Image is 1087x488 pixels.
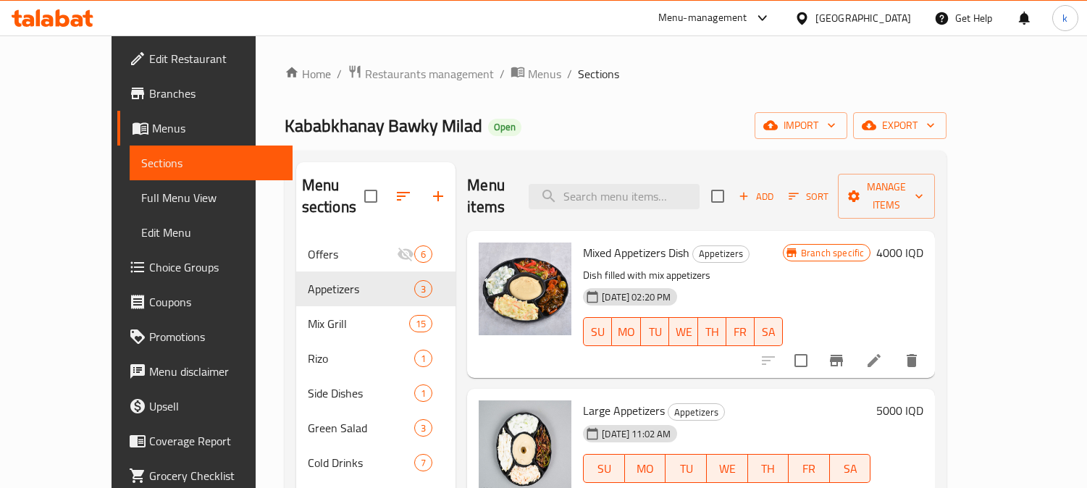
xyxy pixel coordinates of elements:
span: Menus [528,65,561,83]
span: Side Dishes [308,384,415,402]
span: Green Salad [308,419,415,437]
button: Add [733,185,779,208]
span: TU [671,458,701,479]
span: [DATE] 02:20 PM [596,290,676,304]
input: search [529,184,700,209]
button: Manage items [838,174,935,219]
button: Sort [785,185,832,208]
span: Select all sections [356,181,386,211]
span: Upsell [149,397,282,415]
nav: Menu sections [296,231,456,486]
span: Mixed Appetizers Dish [583,242,689,264]
span: Sections [578,65,619,83]
div: Cold Drinks7 [296,445,456,480]
button: SA [830,454,871,483]
div: Offers6 [296,237,456,272]
a: Restaurants management [348,64,494,83]
p: Dish filled with mix appetizers [583,266,783,285]
div: Rizo1 [296,341,456,376]
button: Branch-specific-item [819,343,854,378]
span: 3 [415,421,432,435]
div: Cold Drinks [308,454,415,471]
div: items [414,384,432,402]
a: Edit menu item [865,352,883,369]
span: Coverage Report [149,432,282,450]
span: Sort [789,188,828,205]
span: Open [488,121,521,133]
button: delete [894,343,929,378]
div: Menu-management [658,9,747,27]
li: / [567,65,572,83]
span: SA [760,321,777,342]
button: TH [748,454,789,483]
div: Mix Grill15 [296,306,456,341]
span: Rizo [308,350,415,367]
span: Manage items [849,178,923,214]
div: Appetizers [692,245,750,263]
a: Choice Groups [117,250,293,285]
button: SU [583,317,612,346]
span: Appetizers [308,280,415,298]
span: WE [675,321,692,342]
button: MO [612,317,641,346]
button: TU [666,454,707,483]
span: k [1062,10,1067,26]
div: [GEOGRAPHIC_DATA] [815,10,911,26]
span: Full Menu View [141,189,282,206]
span: Branches [149,85,282,102]
span: Sort items [779,185,838,208]
h2: Menu items [467,174,511,218]
span: export [865,117,935,135]
a: Coupons [117,285,293,319]
span: MO [631,458,660,479]
span: 15 [410,317,432,331]
button: TU [641,317,669,346]
button: WE [669,317,697,346]
h2: Menu sections [302,174,365,218]
div: Side Dishes1 [296,376,456,411]
span: FR [794,458,824,479]
span: SU [589,458,618,479]
div: Appetizers3 [296,272,456,306]
span: Offers [308,245,398,263]
a: Menus [117,111,293,146]
button: SU [583,454,624,483]
div: Green Salad3 [296,411,456,445]
span: 1 [415,352,432,366]
span: Mix Grill [308,315,409,332]
span: Select to update [786,345,816,376]
span: Grocery Checklist [149,467,282,484]
a: Full Menu View [130,180,293,215]
nav: breadcrumb [285,64,947,83]
button: TH [698,317,726,346]
span: SU [589,321,606,342]
span: TH [754,458,784,479]
span: Add item [733,185,779,208]
span: TU [647,321,663,342]
button: SA [755,317,783,346]
span: [DATE] 11:02 AM [596,427,676,441]
img: Mixed Appetizers Dish [479,243,571,335]
button: import [755,112,847,139]
a: Menus [511,64,561,83]
a: Home [285,65,331,83]
h6: 4000 IQD [876,243,923,263]
a: Branches [117,76,293,111]
div: items [414,280,432,298]
li: / [500,65,505,83]
button: FR [726,317,755,346]
a: Edit Restaurant [117,41,293,76]
span: Edit Menu [141,224,282,241]
span: 7 [415,456,432,470]
span: 1 [415,387,432,400]
span: WE [713,458,742,479]
button: FR [789,454,830,483]
button: Add section [421,179,456,214]
span: Kababkhanay Bawky Milad [285,109,482,142]
button: MO [625,454,666,483]
span: Promotions [149,328,282,345]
